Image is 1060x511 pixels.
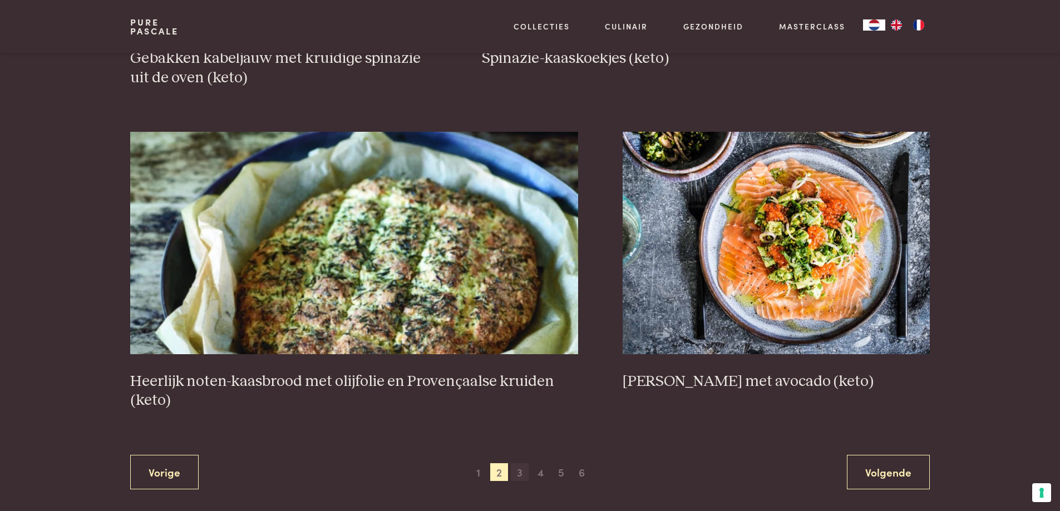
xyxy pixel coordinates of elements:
[531,463,549,481] span: 4
[908,19,930,31] a: FR
[552,463,570,481] span: 5
[511,463,529,481] span: 3
[863,19,885,31] a: NL
[863,19,930,31] aside: Language selected: Nederlands
[1032,483,1051,502] button: Uw voorkeuren voor toestemming voor trackingtechnologieën
[482,49,930,68] h3: Spinazie-kaaskoekjes (keto)
[623,132,930,391] a: Rauwe zalm met avocado (keto) [PERSON_NAME] met avocado (keto)
[847,455,930,490] a: Volgende
[130,455,199,490] a: Vorige
[130,132,578,410] a: Heerlijk noten-kaasbrood met olijfolie en Provençaalse kruiden (keto) Heerlijk noten-kaasbrood me...
[490,463,508,481] span: 2
[683,21,743,32] a: Gezondheid
[470,463,487,481] span: 1
[573,463,591,481] span: 6
[514,21,570,32] a: Collecties
[779,21,845,32] a: Masterclass
[130,372,578,410] h3: Heerlijk noten-kaasbrood met olijfolie en Provençaalse kruiden (keto)
[130,132,578,354] img: Heerlijk noten-kaasbrood met olijfolie en Provençaalse kruiden (keto)
[885,19,908,31] a: EN
[130,18,179,36] a: PurePascale
[623,132,930,354] img: Rauwe zalm met avocado (keto)
[605,21,648,32] a: Culinair
[885,19,930,31] ul: Language list
[863,19,885,31] div: Language
[130,49,437,87] h3: Gebakken kabeljauw met kruidige spinazie uit de oven (keto)
[623,372,930,391] h3: [PERSON_NAME] met avocado (keto)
